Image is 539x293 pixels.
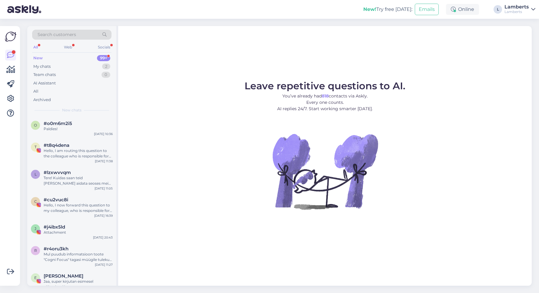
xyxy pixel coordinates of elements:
div: Tere! Kuidas saan teid [PERSON_NAME] aidata seoses meie teenustega? [44,175,113,186]
div: Socials [97,43,111,51]
span: #lzxwvvqm [44,170,71,175]
span: #t8q4dena [44,143,69,148]
p: You’ve already had contacts via Askly. Every one counts. AI replies 24/7. Start working smarter [... [245,93,405,112]
button: Emails [415,4,439,15]
div: Jaa, super kirjutan esimesel võimalusel:) [44,279,113,290]
div: Archived [33,97,51,103]
div: My chats [33,64,51,70]
img: No Chat active [271,117,380,226]
div: 2 [102,64,110,70]
div: [DATE] 11:27 [95,262,113,267]
div: [DATE] 11:05 [95,186,113,191]
div: Attachment [44,230,113,235]
b: 818 [322,93,329,99]
div: [DATE] 16:39 [94,213,113,218]
div: AI Assistant [33,80,56,86]
div: Hello, I now forward this question to my colleague, who is responsible for this. The reply will b... [44,202,113,213]
b: New! [363,6,376,12]
div: Web [63,43,73,51]
img: Askly Logo [5,31,16,42]
div: [DATE] 11:38 [95,159,113,163]
span: t [35,145,37,149]
div: Online [446,4,479,15]
a: LambertsLamberts [504,5,535,14]
span: #o0m6m2i5 [44,121,72,126]
span: E [34,275,37,280]
div: [DATE] 10:36 [94,132,113,136]
div: Lamberts [504,9,529,14]
div: Hello, I am routing this question to the colleague who is responsible for this topic. The reply m... [44,148,113,159]
span: Leave repetitive questions to AI. [245,80,405,92]
div: All [32,43,39,51]
span: #cu2vuc8i [44,197,68,202]
div: Mul puudub informatsioon toote "Cogni Focus" tagasi müügile tuleku kohta. [PERSON_NAME] sellest [... [44,252,113,262]
span: l [35,172,37,176]
div: Try free [DATE]: [363,6,412,13]
div: All [33,88,38,94]
span: c [34,199,37,204]
div: Lamberts [504,5,529,9]
div: [DATE] 20:43 [93,235,113,240]
span: #j4ibx5ld [44,224,65,230]
span: o [34,123,37,127]
span: Search customers [38,31,76,38]
span: r [34,248,37,253]
div: Team chats [33,72,56,78]
span: New chats [62,107,82,113]
div: L [494,5,502,14]
div: New [33,55,43,61]
div: Paldies! [44,126,113,132]
span: EMMA TAMMEMÄGI [44,273,83,279]
div: 0 [101,72,110,78]
div: 99+ [97,55,110,61]
span: #r4oru3kh [44,246,68,252]
span: j [35,226,36,231]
